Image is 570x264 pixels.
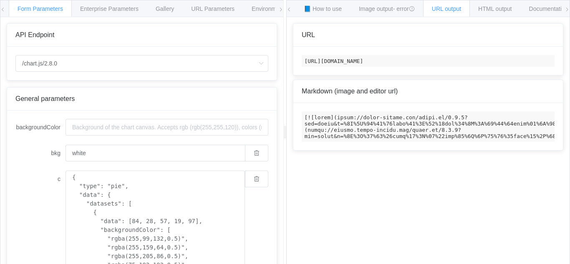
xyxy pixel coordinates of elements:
span: Gallery [156,5,174,12]
input: Background of the chart canvas. Accepts rgb (rgb(255,255,120)), colors (red), and url-encoded hex... [66,119,268,136]
span: Markdown (image and editor url) [302,88,398,95]
span: Form Parameters [18,5,63,12]
span: URL [302,31,315,38]
span: URL Parameters [191,5,235,12]
code: [URL][DOMAIN_NAME] [302,55,555,67]
span: URL output [432,5,461,12]
span: API Endpoint [15,31,54,38]
span: - error [393,5,415,12]
span: Image output [359,5,415,12]
span: HTML output [478,5,512,12]
input: Background of the chart canvas. Accepts rgb (rgb(255,255,120)), colors (red), and url-encoded hex... [66,145,245,161]
span: Environments [252,5,288,12]
span: 📘 How to use [304,5,342,12]
label: c [15,171,66,187]
input: Select [15,55,268,72]
span: General parameters [15,95,75,102]
span: Documentation [529,5,568,12]
code: [![lorem](ipsum://dolor-sitame.con/adipi.el/0.9.5?sed=doeiu&t=%8I%5U%94%41%76labo%41%3E%52%18dol%... [302,111,555,142]
label: backgroundColor [15,119,66,136]
label: bkg [15,145,66,161]
span: Enterprise Parameters [80,5,139,12]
